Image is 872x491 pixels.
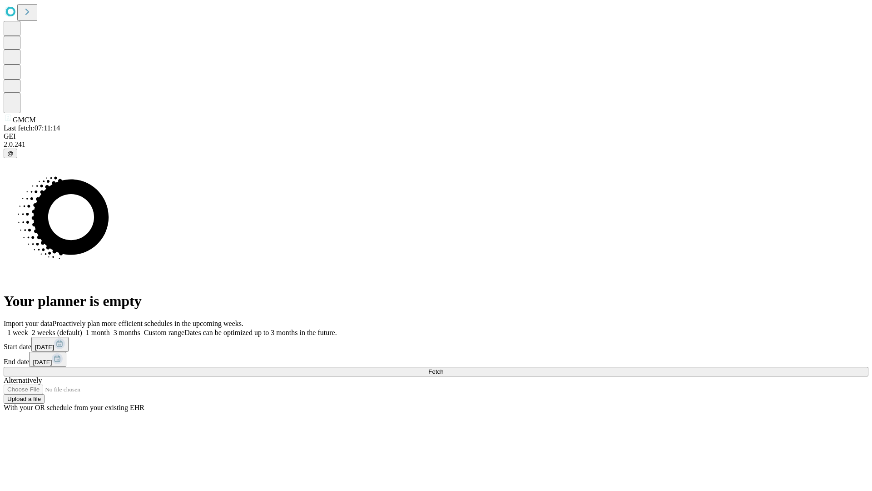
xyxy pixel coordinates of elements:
[4,367,868,376] button: Fetch
[4,376,42,384] span: Alternatively
[4,149,17,158] button: @
[184,329,337,336] span: Dates can be optimized up to 3 months in the future.
[4,320,53,327] span: Import your data
[4,132,868,140] div: GEI
[4,124,60,132] span: Last fetch: 07:11:14
[86,329,110,336] span: 1 month
[114,329,140,336] span: 3 months
[7,150,14,157] span: @
[7,329,28,336] span: 1 week
[35,344,54,351] span: [DATE]
[4,394,45,404] button: Upload a file
[13,116,36,124] span: GMCM
[4,337,868,352] div: Start date
[4,404,144,411] span: With your OR schedule from your existing EHR
[4,140,868,149] div: 2.0.241
[144,329,184,336] span: Custom range
[53,320,243,327] span: Proactively plan more efficient schedules in the upcoming weeks.
[33,359,52,366] span: [DATE]
[4,352,868,367] div: End date
[31,337,69,352] button: [DATE]
[4,293,868,310] h1: Your planner is empty
[428,368,443,375] span: Fetch
[29,352,66,367] button: [DATE]
[32,329,82,336] span: 2 weeks (default)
